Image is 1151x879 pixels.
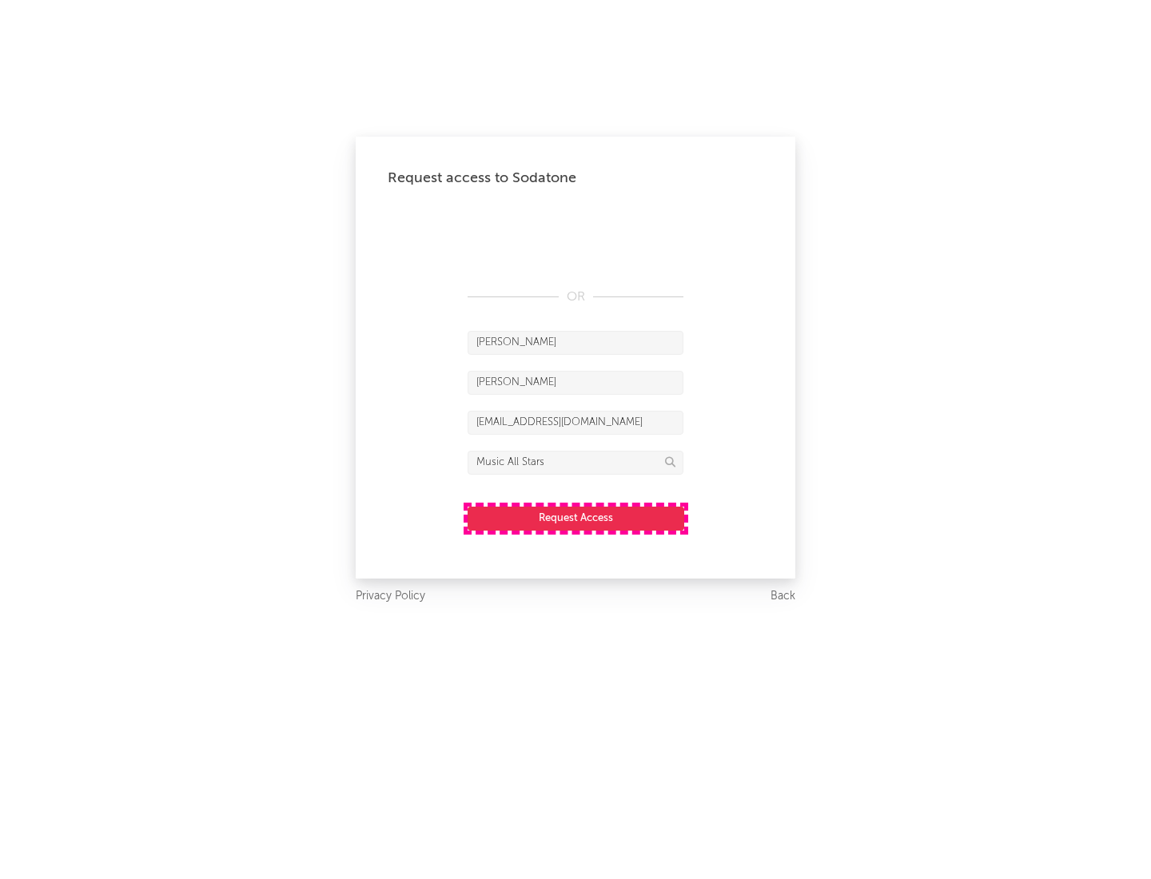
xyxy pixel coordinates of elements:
div: OR [468,288,683,307]
a: Back [771,587,795,607]
a: Privacy Policy [356,587,425,607]
button: Request Access [468,507,684,531]
input: First Name [468,331,683,355]
input: Division [468,451,683,475]
input: Email [468,411,683,435]
input: Last Name [468,371,683,395]
div: Request access to Sodatone [388,169,763,188]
